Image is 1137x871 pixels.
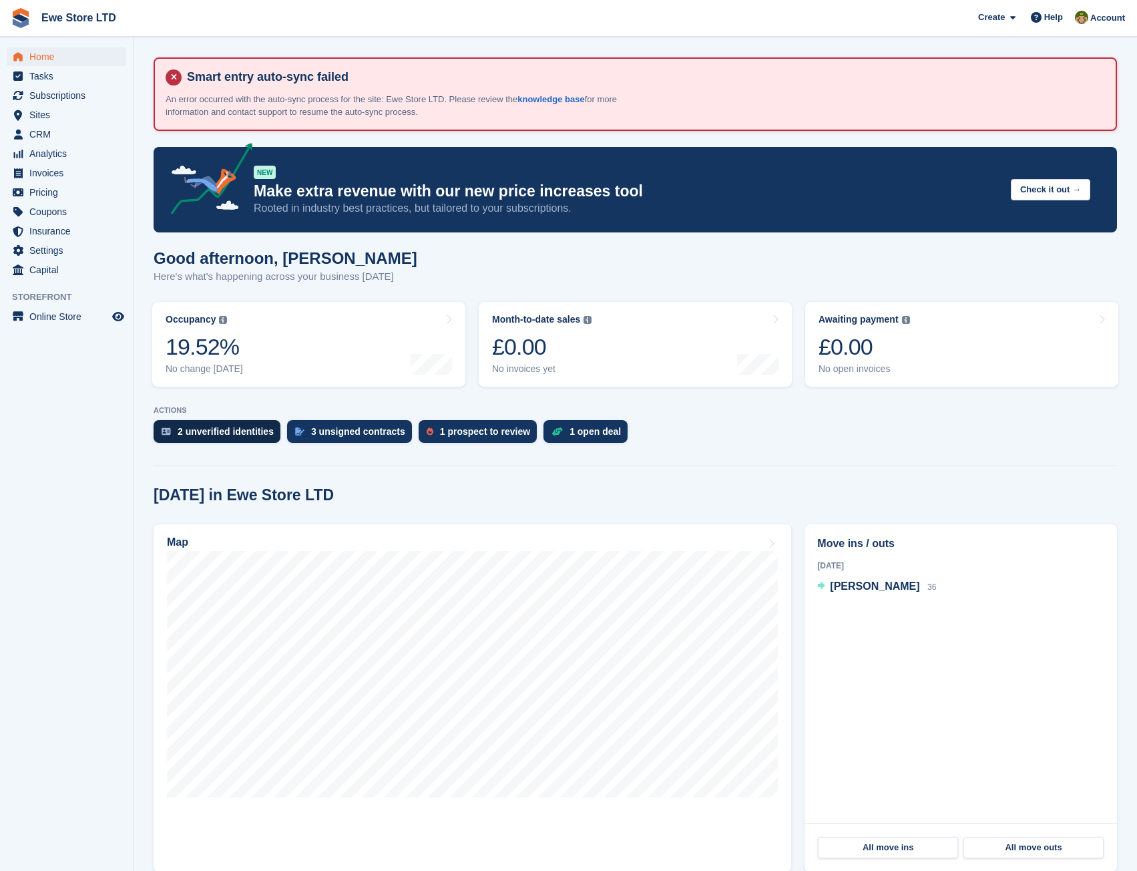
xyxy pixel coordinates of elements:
[1090,11,1125,25] span: Account
[29,164,109,182] span: Invoices
[29,106,109,124] span: Sites
[167,536,188,548] h2: Map
[7,106,126,124] a: menu
[152,302,465,387] a: Occupancy 19.52% No change [DATE]
[29,67,109,85] span: Tasks
[29,241,109,260] span: Settings
[7,222,126,240] a: menu
[902,316,910,324] img: icon-info-grey-7440780725fd019a000dd9b08b2336e03edf1995a4989e88bcd33f0948082b44.svg
[479,302,792,387] a: Month-to-date sales £0.00 No invoices yet
[819,363,910,375] div: No open invoices
[166,314,216,325] div: Occupancy
[7,47,126,66] a: menu
[492,314,580,325] div: Month-to-date sales
[7,125,126,144] a: menu
[254,182,1000,201] p: Make extra revenue with our new price increases tool
[817,560,1104,572] div: [DATE]
[166,93,633,119] p: An error occurred with the auto-sync process for the site: Ewe Store LTD. Please review the for m...
[162,427,171,435] img: verify_identity-adf6edd0f0f0b5bbfe63781bf79b02c33cf7c696d77639b501bdc392416b5a36.svg
[154,406,1117,415] p: ACTIONS
[7,67,126,85] a: menu
[29,183,109,202] span: Pricing
[818,837,958,858] a: All move ins
[29,144,109,163] span: Analytics
[1075,11,1088,24] img: Jason Butcher
[517,94,584,104] a: knowledge base
[440,426,530,437] div: 1 prospect to review
[1044,11,1063,24] span: Help
[830,580,919,592] span: [PERSON_NAME]
[819,333,910,361] div: £0.00
[287,420,419,450] a: 3 unsigned contracts
[311,426,405,437] div: 3 unsigned contracts
[492,333,592,361] div: £0.00
[551,427,563,436] img: deal-1b604bf984904fb50ccaf53a9ad4b4a5d6e5aea283cecdc64d6e3604feb123c2.svg
[7,307,126,326] a: menu
[963,837,1104,858] a: All move outs
[154,486,334,504] h2: [DATE] in Ewe Store LTD
[29,260,109,279] span: Capital
[12,291,133,304] span: Storefront
[7,144,126,163] a: menu
[570,426,621,437] div: 1 open deal
[182,69,1105,85] h4: Smart entry auto-sync failed
[819,314,899,325] div: Awaiting payment
[1011,179,1090,201] button: Check it out →
[7,241,126,260] a: menu
[817,536,1104,552] h2: Move ins / outs
[7,86,126,105] a: menu
[805,302,1118,387] a: Awaiting payment £0.00 No open invoices
[543,420,634,450] a: 1 open deal
[927,582,936,592] span: 36
[427,427,433,435] img: prospect-51fa495bee0391a8d652442698ab0144808aea92771e9ea1ae160a38d050c398.svg
[7,183,126,202] a: menu
[7,260,126,279] a: menu
[295,427,304,435] img: contract_signature_icon-13c848040528278c33f63329250d36e43548de30e8caae1d1a13099fd9432cc5.svg
[7,202,126,221] a: menu
[584,316,592,324] img: icon-info-grey-7440780725fd019a000dd9b08b2336e03edf1995a4989e88bcd33f0948082b44.svg
[7,164,126,182] a: menu
[110,309,126,325] a: Preview store
[154,269,417,285] p: Here's what's happening across your business [DATE]
[11,8,31,28] img: stora-icon-8386f47178a22dfd0bd8f6a31ec36ba5ce8667c1dd55bd0f319d3a0aa187defe.svg
[29,202,109,221] span: Coupons
[254,201,1000,216] p: Rooted in industry best practices, but tailored to your subscriptions.
[29,222,109,240] span: Insurance
[492,363,592,375] div: No invoices yet
[29,86,109,105] span: Subscriptions
[29,307,109,326] span: Online Store
[160,143,253,219] img: price-adjustments-announcement-icon-8257ccfd72463d97f412b2fc003d46551f7dbcb40ab6d574587a9cd5c0d94...
[178,426,274,437] div: 2 unverified identities
[978,11,1005,24] span: Create
[219,316,227,324] img: icon-info-grey-7440780725fd019a000dd9b08b2336e03edf1995a4989e88bcd33f0948082b44.svg
[36,7,122,29] a: Ewe Store LTD
[254,166,276,179] div: NEW
[29,47,109,66] span: Home
[166,333,243,361] div: 19.52%
[166,363,243,375] div: No change [DATE]
[29,125,109,144] span: CRM
[154,249,417,267] h1: Good afternoon, [PERSON_NAME]
[817,578,936,596] a: [PERSON_NAME] 36
[419,420,543,450] a: 1 prospect to review
[154,420,287,450] a: 2 unverified identities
